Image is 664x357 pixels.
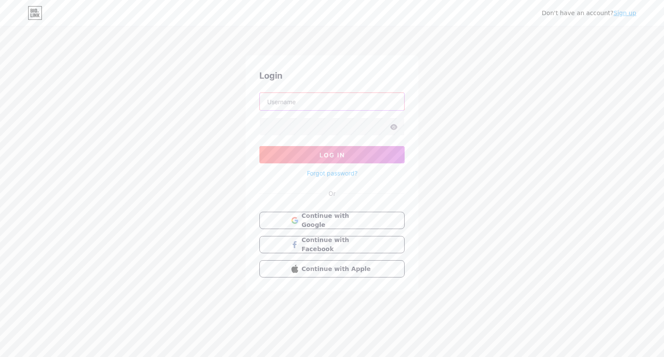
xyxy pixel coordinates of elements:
button: Continue with Apple [259,260,405,277]
span: Continue with Apple [302,265,373,274]
div: Or [329,189,335,198]
a: Forgot password? [307,169,358,178]
span: Continue with Google [302,211,373,229]
button: Continue with Google [259,212,405,229]
input: Username [260,93,404,110]
button: Log In [259,146,405,163]
div: Don't have an account? [542,9,636,18]
button: Continue with Facebook [259,236,405,253]
div: Login [259,69,405,82]
span: Log In [319,151,345,159]
a: Sign up [613,10,636,16]
span: Continue with Facebook [302,236,373,254]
